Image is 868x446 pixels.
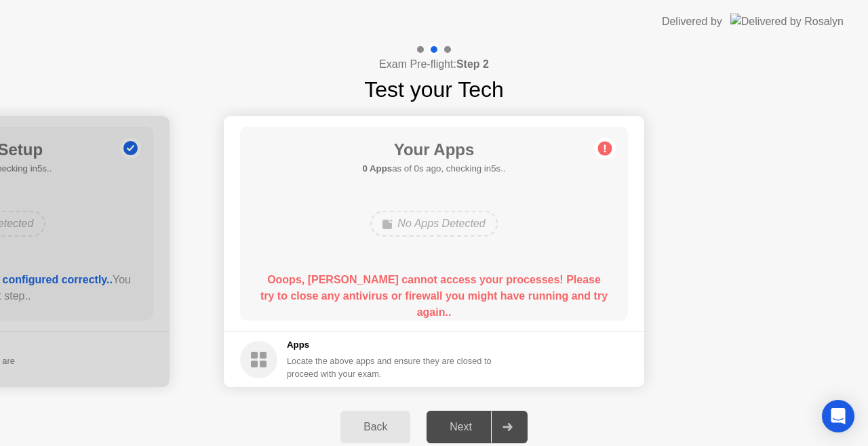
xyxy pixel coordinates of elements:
b: Ooops, [PERSON_NAME] cannot access your processes! Please try to close any antivirus or firewall ... [260,274,608,318]
h5: Apps [287,338,492,352]
h5: as of 0s ago, checking in5s.. [362,162,505,176]
img: Delivered by Rosalyn [730,14,844,29]
div: Open Intercom Messenger [822,400,854,432]
div: Back [344,421,406,433]
div: Delivered by [662,14,722,30]
h1: Test your Tech [364,73,504,106]
h1: Your Apps [362,138,505,162]
button: Next [427,411,528,443]
div: Locate the above apps and ensure they are closed to proceed with your exam. [287,354,492,380]
button: Back [340,411,410,443]
h4: Exam Pre-flight: [379,56,489,73]
b: 0 Apps [362,163,392,174]
div: No Apps Detected [370,211,497,237]
div: Next [431,421,491,433]
b: Step 2 [456,58,489,70]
